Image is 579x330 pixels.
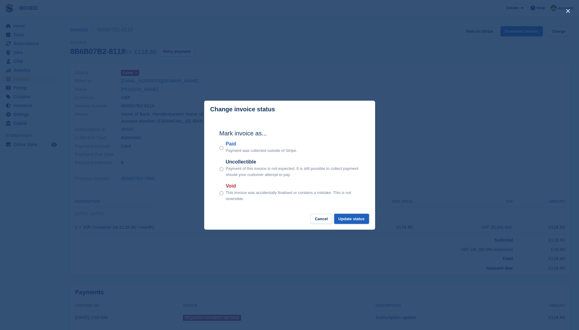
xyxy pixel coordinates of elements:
[226,166,360,178] p: Payment of this invoice is not expected. It is still possible to collect payment should your cust...
[334,214,369,224] button: Update status
[226,140,297,148] label: Paid
[226,158,360,166] label: Uncollectible
[226,190,360,202] p: This invoice was accidentally finalised or contains a mistake. This is not reversible.
[226,182,360,190] label: Void
[563,6,573,16] button: close
[310,214,332,224] button: Cancel
[219,129,360,138] h2: Mark invoice as...
[210,106,275,113] p: Change invoice status
[226,148,297,154] p: Payment was collected outside of Stripe.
